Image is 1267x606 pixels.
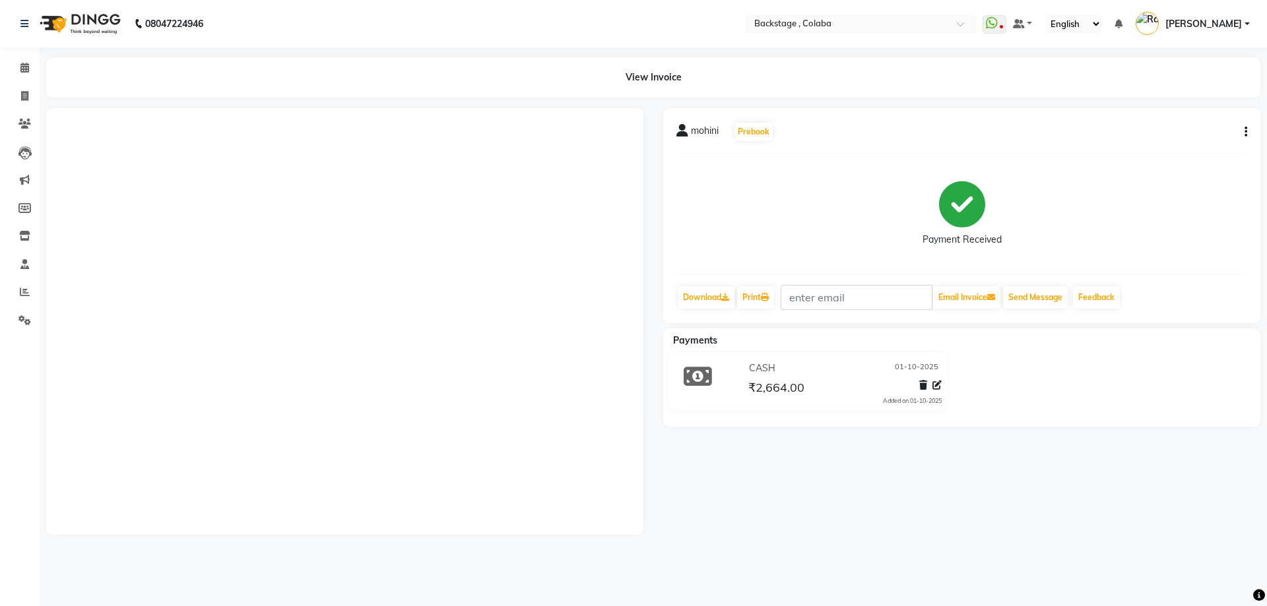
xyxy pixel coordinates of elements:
div: View Invoice [46,57,1260,98]
span: Payments [673,334,717,346]
span: 01-10-2025 [895,361,938,375]
div: Payment Received [923,233,1002,247]
b: 08047224946 [145,5,203,42]
a: Download [678,286,734,309]
img: logo [34,5,124,42]
button: Prebook [734,123,773,141]
a: Feedback [1073,286,1120,309]
img: Rashmi Banerjee [1136,12,1159,35]
span: CASH [749,361,775,375]
span: ₹2,664.00 [748,380,804,398]
span: [PERSON_NAME] [1165,17,1242,31]
button: Email Invoice [933,286,1000,309]
button: Send Message [1003,286,1068,309]
input: enter email [781,285,932,310]
a: Print [737,286,774,309]
div: Added on 01-10-2025 [883,396,942,406]
span: mohini [691,124,719,142]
